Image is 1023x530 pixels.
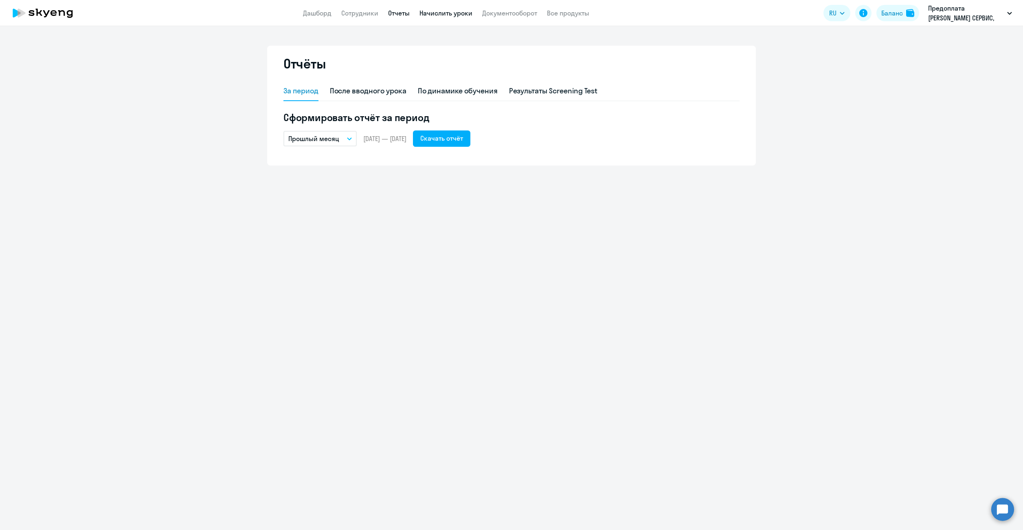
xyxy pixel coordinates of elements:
a: Сотрудники [341,9,378,17]
div: Результаты Screening Test [509,86,598,96]
div: По динамике обучения [418,86,498,96]
a: Отчеты [388,9,410,17]
button: Предоплата [PERSON_NAME] СЕРВИС, ООО, [PERSON_NAME] СЕРВИС, ООО [924,3,1016,23]
button: Балансbalance [876,5,919,21]
button: Скачать отчёт [413,130,470,147]
div: Скачать отчёт [420,133,463,143]
button: Прошлый месяц [283,131,357,146]
div: За период [283,86,318,96]
p: Прошлый месяц [288,134,339,144]
a: Дашборд [303,9,331,17]
a: Документооборот [482,9,537,17]
span: [DATE] — [DATE] [363,134,406,143]
button: RU [823,5,850,21]
div: Баланс [881,8,903,18]
div: После вводного урока [330,86,406,96]
a: Начислить уроки [419,9,472,17]
span: RU [829,8,836,18]
h2: Отчёты [283,55,326,72]
p: Предоплата [PERSON_NAME] СЕРВИС, ООО, [PERSON_NAME] СЕРВИС, ООО [928,3,1004,23]
a: Все продукты [547,9,589,17]
h5: Сформировать отчёт за период [283,111,740,124]
img: balance [906,9,914,17]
